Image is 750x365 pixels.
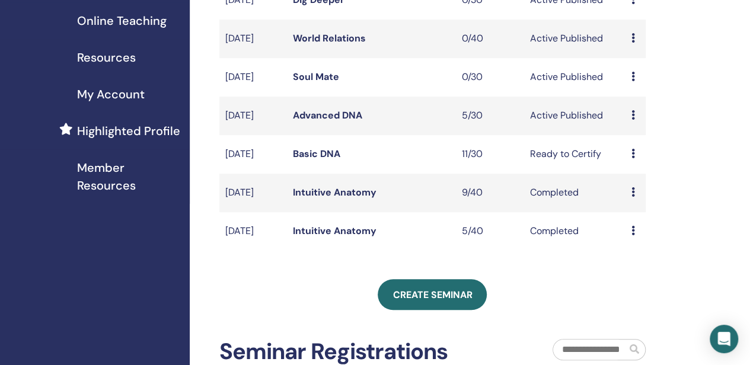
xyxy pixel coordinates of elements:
span: Create seminar [392,289,472,301]
td: Active Published [524,97,625,135]
span: My Account [77,85,145,103]
a: Basic DNA [293,148,340,160]
td: 11/30 [456,135,524,174]
td: Completed [524,212,625,251]
a: Create seminar [378,279,487,310]
td: 0/30 [456,58,524,97]
td: Active Published [524,58,625,97]
a: Intuitive Anatomy [293,186,376,198]
td: Completed [524,174,625,212]
td: [DATE] [219,135,287,174]
div: Open Intercom Messenger [710,325,738,353]
td: 5/40 [456,212,524,251]
td: 5/30 [456,97,524,135]
td: [DATE] [219,58,287,97]
span: Member Resources [77,159,180,194]
span: Online Teaching [77,12,167,30]
td: Active Published [524,20,625,58]
td: [DATE] [219,20,287,58]
td: [DATE] [219,174,287,212]
td: [DATE] [219,97,287,135]
td: [DATE] [219,212,287,251]
td: 0/40 [456,20,524,58]
span: Highlighted Profile [77,122,180,140]
td: 9/40 [456,174,524,212]
a: Soul Mate [293,71,339,83]
a: Advanced DNA [293,109,362,121]
a: Intuitive Anatomy [293,225,376,237]
td: Ready to Certify [524,135,625,174]
span: Resources [77,49,136,66]
a: World Relations [293,32,366,44]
